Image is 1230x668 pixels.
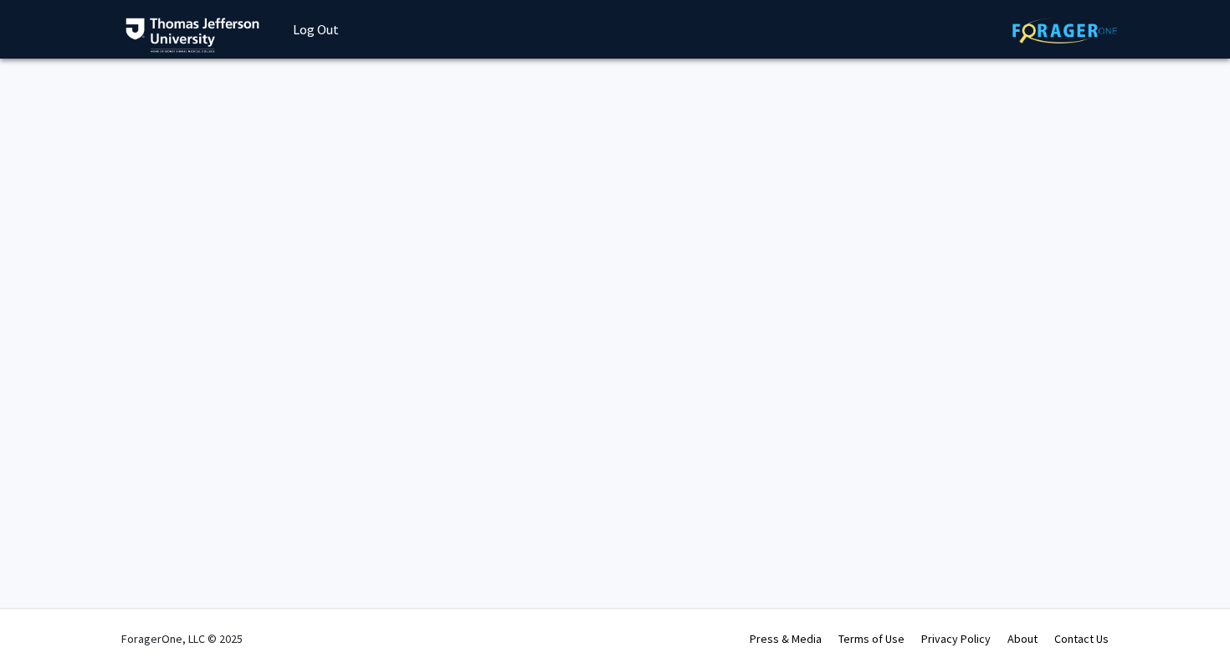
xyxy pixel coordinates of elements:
a: Contact Us [1054,631,1109,646]
iframe: Chat [13,593,71,655]
div: ForagerOne, LLC © 2025 [121,609,243,668]
a: Press & Media [750,631,822,646]
a: Privacy Policy [921,631,991,646]
a: About [1007,631,1038,646]
img: Thomas Jefferson University Logo [126,18,259,53]
img: ForagerOne Logo [1012,18,1117,44]
a: Terms of Use [838,631,905,646]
